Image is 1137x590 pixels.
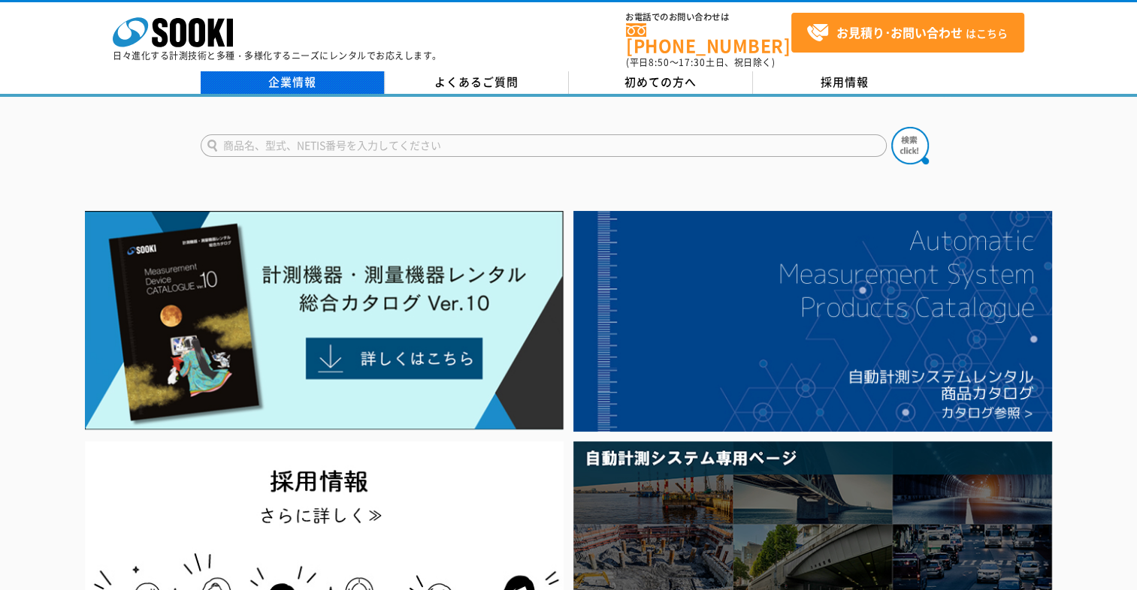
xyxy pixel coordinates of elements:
[836,23,963,41] strong: お見積り･お問い合わせ
[679,56,706,69] span: 17:30
[791,13,1024,53] a: お見積り･お問い合わせはこちら
[624,74,697,90] span: 初めての方へ
[891,127,929,164] img: btn_search.png
[113,51,442,60] p: 日々進化する計測技術と多種・多様化するニーズにレンタルでお応えします。
[201,134,887,157] input: 商品名、型式、NETIS番号を入力してください
[806,22,1008,44] span: はこちら
[569,71,753,94] a: 初めての方へ
[753,71,937,94] a: 採用情報
[626,56,775,69] span: (平日 ～ 土日、祝日除く)
[201,71,385,94] a: 企業情報
[85,211,564,430] img: Catalog Ver10
[573,211,1052,432] img: 自動計測システムカタログ
[649,56,670,69] span: 8:50
[626,23,791,54] a: [PHONE_NUMBER]
[385,71,569,94] a: よくあるご質問
[626,13,791,22] span: お電話でのお問い合わせは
